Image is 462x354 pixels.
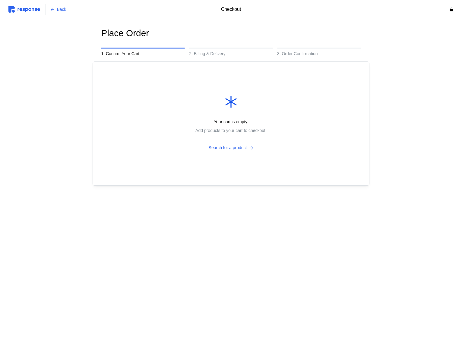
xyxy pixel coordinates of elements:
button: Search for a product [205,142,257,154]
p: Back [57,6,66,13]
p: 3. Order Confirmation [277,51,361,57]
p: Add products to your cart to checkout. [195,127,267,134]
button: Back [47,4,70,15]
img: svg%3e [8,6,40,13]
h1: Place Order [101,27,149,39]
p: Your cart is empty. [214,119,248,125]
h4: Checkout [221,6,241,13]
p: Search for a product [209,145,247,151]
p: 2. Billing & Delivery [189,51,273,57]
p: 1. Confirm Your Cart [101,51,185,57]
